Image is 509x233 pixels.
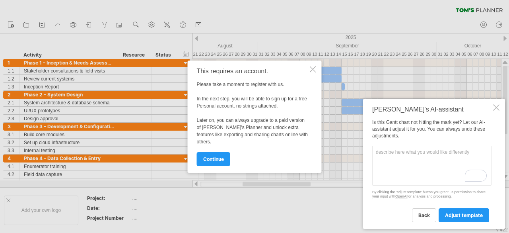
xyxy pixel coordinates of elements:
span: continue [203,156,224,162]
textarea: To enrich screen reader interactions, please activate Accessibility in Grammarly extension settings [372,146,492,186]
div: This requires an account. [197,68,308,75]
span: back [418,212,430,218]
span: adjust template [445,212,483,218]
a: back [412,208,436,222]
a: adjust template [439,208,489,222]
div: By clicking the 'adjust template' button you grant us permission to share your input with for ana... [372,190,492,199]
a: OpenAI [395,194,408,198]
div: [PERSON_NAME]'s AI-assistant [372,106,492,113]
div: Please take a moment to register with us. In the next step, you will be able to sign up for a fre... [197,68,308,166]
div: Is this Gantt chart not hitting the mark yet? Let our AI-assistant adjust it for you. You can alw... [372,119,492,222]
a: continue [197,152,230,166]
